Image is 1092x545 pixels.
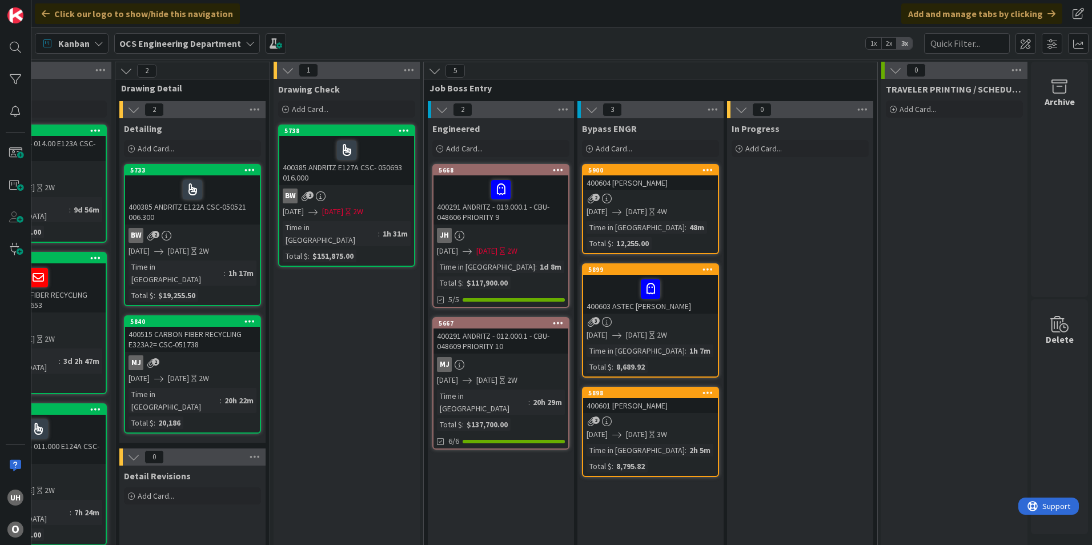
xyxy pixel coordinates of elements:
span: : [59,355,61,367]
span: 2 [592,416,600,424]
div: Total $ [587,237,612,250]
span: [DATE] [168,372,189,384]
span: [DATE] [129,245,150,257]
span: Job Boss Entry [429,82,863,94]
div: 5900 [588,166,718,174]
span: : [378,227,380,240]
span: Add Card... [138,491,174,501]
span: [DATE] [168,245,189,257]
span: Drawing Detail [121,82,255,94]
a: 5667400291 ANDRITZ - 012.000.1 - CBU-048609 PRIORITY 10MJ[DATE][DATE]2WTime in [GEOGRAPHIC_DATA]:... [432,317,569,450]
div: 5738 [279,126,414,136]
div: 400604 [PERSON_NAME] [583,175,718,190]
span: : [612,360,613,373]
span: 0 [144,450,164,464]
div: MJ [433,357,568,372]
div: 400385 ANDRITZ E122A CSC-050521 006.300 [125,175,260,225]
div: 5668 [439,166,568,174]
div: 5900 [583,165,718,175]
a: 5733400385 ANDRITZ E122A CSC-050521 006.300BW[DATE][DATE]2WTime in [GEOGRAPHIC_DATA]:1h 17mTotal ... [124,164,261,306]
div: 5840 [125,316,260,327]
span: Kanban [58,37,90,50]
span: Add Card... [900,104,936,114]
div: $117,900.00 [464,276,511,289]
span: : [462,276,464,289]
span: 1x [866,38,881,49]
img: Visit kanbanzone.com [7,7,23,23]
div: Total $ [129,289,154,302]
div: JH [437,228,452,243]
span: 3 [603,103,622,117]
div: 20h 29m [530,396,565,408]
span: Detail Revisions [124,470,191,482]
span: 2 [137,64,156,78]
div: 2W [45,484,55,496]
span: [DATE] [476,245,497,257]
div: MJ [129,355,143,370]
span: 0 [906,63,926,77]
div: Delete [1046,332,1074,346]
div: 5668400291 ANDRITZ - 019.000.1 - CBU-048606 PRIORITY 9 [433,165,568,225]
div: 5899 [583,265,718,275]
div: 5667400291 ANDRITZ - 012.000.1 - CBU-048609 PRIORITY 10 [433,318,568,354]
span: TRAVELER PRINTING / SCHEDULING [886,83,1023,95]
div: 400385 ANDRITZ E127A CSC- 050693 016.000 [279,136,414,185]
div: 9d 56m [71,203,102,216]
span: : [685,444,686,456]
span: : [612,237,613,250]
span: 5 [445,64,465,78]
span: 3x [897,38,912,49]
span: Drawing Check [278,83,340,95]
input: Quick Filter... [924,33,1010,54]
div: 1h 17m [226,267,256,279]
span: : [528,396,530,408]
div: Time in [GEOGRAPHIC_DATA] [129,388,220,413]
span: 6/6 [448,435,459,447]
div: 1h 7m [686,344,713,357]
div: $19,255.50 [155,289,198,302]
div: Time in [GEOGRAPHIC_DATA] [283,221,378,246]
div: 5738400385 ANDRITZ E127A CSC- 050693 016.000 [279,126,414,185]
div: 5899 [588,266,718,274]
span: Detailing [124,123,162,134]
span: In Progress [732,123,780,134]
span: 0 [752,103,772,117]
span: 2 [144,103,164,117]
div: Total $ [437,418,462,431]
div: 7h 24m [71,506,102,519]
div: $151,875.00 [310,250,356,262]
div: Total $ [587,460,612,472]
div: 48m [686,221,707,234]
div: 400291 ANDRITZ - 012.000.1 - CBU-048609 PRIORITY 10 [433,328,568,354]
div: 400515 CARBON FIBER RECYCLING E323A2= CSC-051738 [125,327,260,352]
a: 5668400291 ANDRITZ - 019.000.1 - CBU-048606 PRIORITY 9JH[DATE][DATE]2WTime in [GEOGRAPHIC_DATA]:1... [432,164,569,308]
div: 5898400601 [PERSON_NAME] [583,388,718,413]
span: : [685,344,686,357]
span: 3 [592,317,600,324]
div: $137,700.00 [464,418,511,431]
span: [DATE] [283,206,304,218]
span: Add Card... [446,143,483,154]
div: 2W [657,329,667,341]
div: 8,795.82 [613,460,648,472]
a: 5898400601 [PERSON_NAME][DATE][DATE]3WTime in [GEOGRAPHIC_DATA]:2h 5mTotal $:8,795.82 [582,387,719,477]
a: 5738400385 ANDRITZ E127A CSC- 050693 016.000BW[DATE][DATE]2WTime in [GEOGRAPHIC_DATA]:1h 31mTotal... [278,125,415,267]
div: Archive [1045,95,1075,109]
span: [DATE] [587,428,608,440]
div: Total $ [587,360,612,373]
span: : [224,267,226,279]
div: Total $ [283,250,308,262]
div: 400603 ASTEC [PERSON_NAME] [583,275,718,314]
span: Add Card... [596,143,632,154]
div: Total $ [129,416,154,429]
div: 5900400604 [PERSON_NAME] [583,165,718,190]
div: Time in [GEOGRAPHIC_DATA] [587,221,685,234]
div: 2W [45,333,55,345]
span: Bypass ENGR [582,123,637,134]
span: Add Card... [745,143,782,154]
div: BW [125,228,260,243]
span: 1 [299,63,318,77]
div: 5668 [433,165,568,175]
div: MJ [125,355,260,370]
div: 5840400515 CARBON FIBER RECYCLING E323A2= CSC-051738 [125,316,260,352]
